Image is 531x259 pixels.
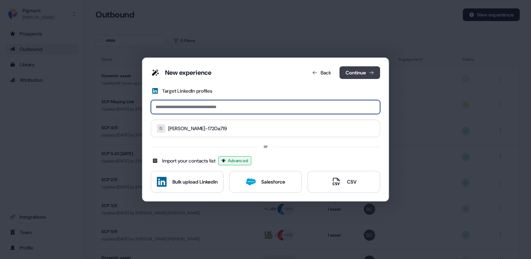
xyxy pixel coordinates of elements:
button: CSV [308,171,380,193]
div: Salesforce [261,178,285,185]
div: [PERSON_NAME]-1720a719 [168,125,227,132]
div: New experience [165,68,211,77]
button: Back [307,66,337,79]
button: Bulk upload Linkedin [151,171,224,193]
button: Continue [340,66,380,79]
div: CSV [347,178,356,185]
div: Import your contacts list [162,157,216,164]
div: IS [159,125,163,132]
div: Bulk upload Linkedin [172,178,218,185]
button: Salesforce [229,171,302,193]
div: Target LinkedIn profiles [162,87,212,94]
span: Advanced [228,157,248,164]
div: or [264,143,268,150]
